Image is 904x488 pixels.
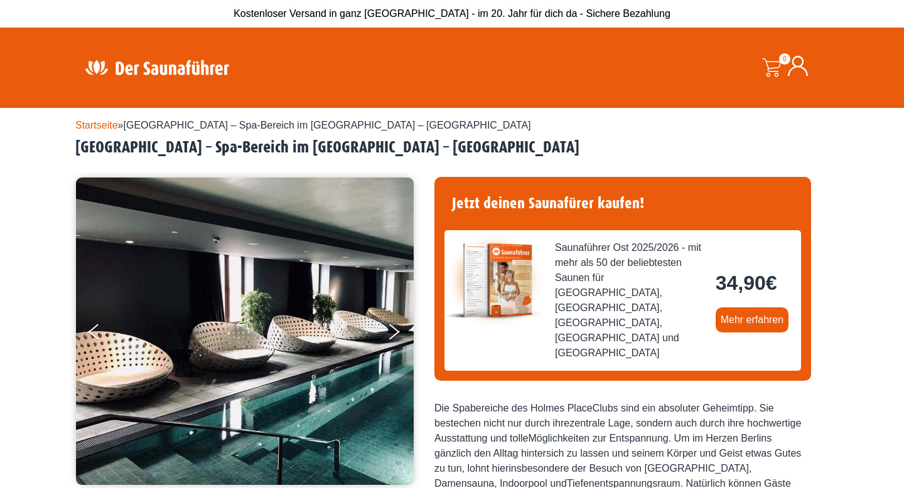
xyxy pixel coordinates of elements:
a: Mehr erfahren [716,307,789,332]
span: Kostenloser Versand in ganz [GEOGRAPHIC_DATA] - im 20. Jahr für dich da - Sichere Bezahlung [234,8,670,19]
bdi: 34,90 [716,272,777,294]
button: Previous [89,319,120,350]
span: Saunaführer Ost 2025/2026 - mit mehr als 50 der beliebtesten Saunen für [GEOGRAPHIC_DATA], [GEOGR... [555,240,706,361]
button: Next [387,319,418,350]
span: [GEOGRAPHIC_DATA] – Spa-Bereich im [GEOGRAPHIC_DATA] – [GEOGRAPHIC_DATA] [124,120,531,130]
a: Startseite [75,120,118,130]
span: 0 [779,53,790,65]
span: » [75,120,531,130]
span: € [766,272,777,294]
img: der-saunafuehrer-2025-ost.jpg [444,230,545,331]
h4: Jetzt deinen Saunafürer kaufen! [444,187,801,220]
h2: [GEOGRAPHIC_DATA] – Spa-Bereich im [GEOGRAPHIC_DATA] – [GEOGRAPHIC_DATA] [75,138,829,157]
